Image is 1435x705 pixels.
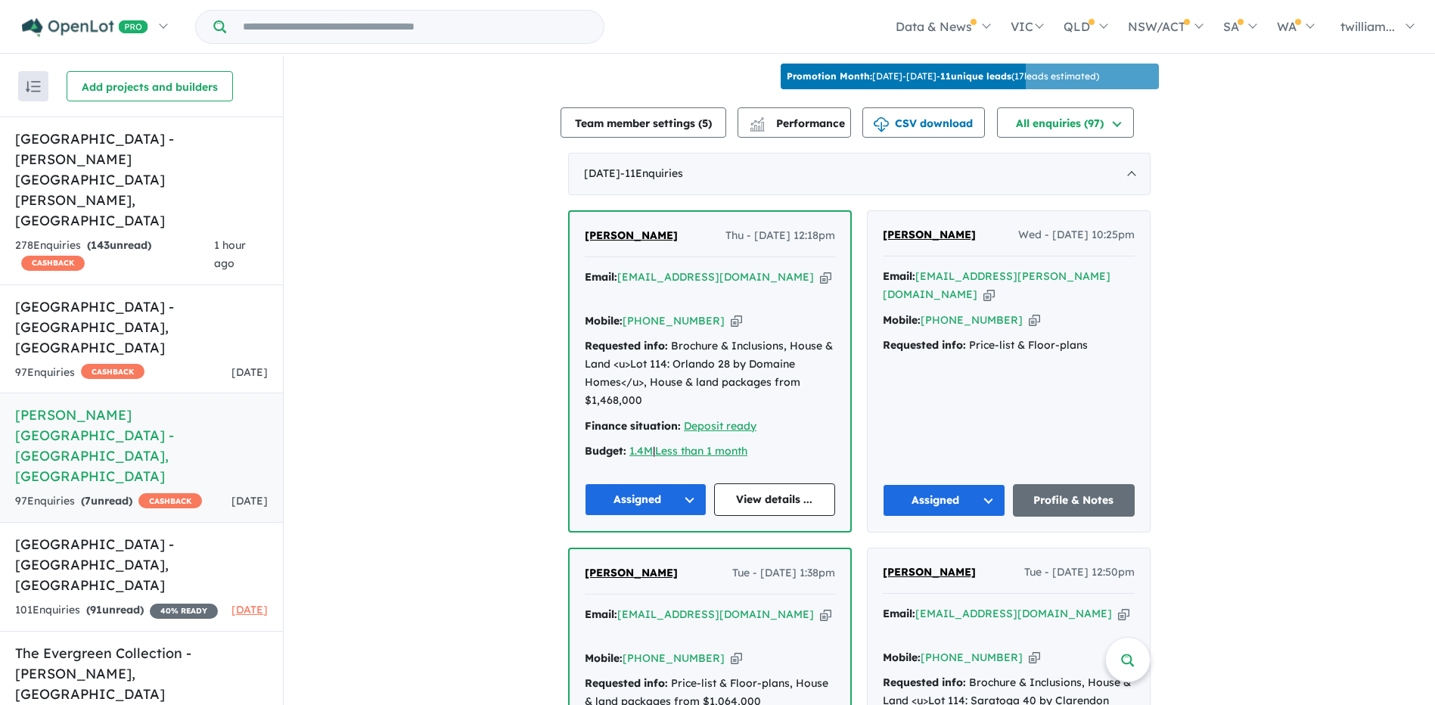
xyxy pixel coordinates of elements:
a: [EMAIL_ADDRESS][DOMAIN_NAME] [915,607,1112,620]
strong: ( unread) [87,238,151,252]
span: Thu - [DATE] 12:18pm [725,227,835,245]
span: 143 [91,238,110,252]
span: [DATE] [231,603,268,616]
a: [PHONE_NUMBER] [623,314,725,328]
span: Tue - [DATE] 12:50pm [1024,564,1135,582]
strong: ( unread) [81,494,132,508]
img: Openlot PRO Logo White [22,18,148,37]
div: 101 Enquir ies [15,601,218,620]
h5: [PERSON_NAME][GEOGRAPHIC_DATA] - [GEOGRAPHIC_DATA] , [GEOGRAPHIC_DATA] [15,405,268,486]
button: Copy [731,651,742,666]
button: Copy [820,607,831,623]
strong: Requested info: [883,338,966,352]
a: 1.4M [629,444,653,458]
span: [DATE] [231,365,268,379]
div: | [585,443,835,461]
strong: Requested info: [585,339,668,352]
span: CASHBACK [21,256,85,271]
span: - 11 Enquir ies [620,166,683,180]
span: 5 [702,116,708,130]
button: Copy [1029,650,1040,666]
a: [PHONE_NUMBER] [921,313,1023,327]
b: Promotion Month: [787,70,872,82]
h5: [GEOGRAPHIC_DATA] - [GEOGRAPHIC_DATA] , [GEOGRAPHIC_DATA] [15,534,268,595]
span: [DATE] [231,494,268,508]
strong: Requested info: [585,676,668,690]
a: Profile & Notes [1013,484,1135,517]
a: View details ... [714,483,836,516]
button: Team member settings (5) [561,107,726,138]
span: 40 % READY [150,604,218,619]
strong: Requested info: [883,675,966,689]
a: [PERSON_NAME] [883,226,976,244]
img: download icon [874,117,889,132]
strong: ( unread) [86,603,144,616]
span: 1 hour ago [214,238,246,270]
strong: Mobile: [585,314,623,328]
a: [PERSON_NAME] [585,564,678,582]
button: Performance [738,107,851,138]
strong: Mobile: [585,651,623,665]
strong: Finance situation: [585,419,681,433]
a: [EMAIL_ADDRESS][DOMAIN_NAME] [617,607,814,621]
span: twilliam... [1340,19,1395,34]
img: sort.svg [26,81,41,92]
div: Price-list & Floor-plans [883,337,1135,355]
span: Tue - [DATE] 1:38pm [732,564,835,582]
button: Add projects and builders [67,71,233,101]
img: line-chart.svg [750,117,764,126]
button: Copy [1118,606,1129,622]
strong: Mobile: [883,313,921,327]
span: Performance [752,116,845,130]
a: [PHONE_NUMBER] [623,651,725,665]
span: [PERSON_NAME] [585,566,678,579]
input: Try estate name, suburb, builder or developer [229,11,601,43]
a: [PHONE_NUMBER] [921,651,1023,664]
span: CASHBACK [138,493,202,508]
button: Assigned [585,483,707,516]
b: 11 unique leads [940,70,1011,82]
strong: Mobile: [883,651,921,664]
div: 97 Enquir ies [15,364,144,382]
div: [DATE] [568,153,1151,195]
button: Copy [1029,312,1040,328]
span: 7 [85,494,91,508]
strong: Email: [585,270,617,284]
span: [PERSON_NAME] [883,565,976,579]
div: 97 Enquir ies [15,492,202,511]
img: bar-chart.svg [750,122,765,132]
a: [PERSON_NAME] [585,227,678,245]
h5: [GEOGRAPHIC_DATA] - [PERSON_NAME][GEOGRAPHIC_DATA][PERSON_NAME] , [GEOGRAPHIC_DATA] [15,129,268,231]
a: Less than 1 month [655,444,747,458]
strong: Email: [585,607,617,621]
strong: Email: [883,269,915,283]
div: Brochure & Inclusions, House & Land <u>Lot 114: Orlando 28 by Domaine Homes</u>, House & land pac... [585,337,835,409]
button: Copy [983,287,995,303]
a: [PERSON_NAME] [883,564,976,582]
span: [PERSON_NAME] [585,228,678,242]
a: [EMAIL_ADDRESS][PERSON_NAME][DOMAIN_NAME] [883,269,1110,301]
span: Wed - [DATE] 10:25pm [1018,226,1135,244]
h5: [GEOGRAPHIC_DATA] - [GEOGRAPHIC_DATA] , [GEOGRAPHIC_DATA] [15,297,268,358]
button: CSV download [862,107,985,138]
strong: Budget: [585,444,626,458]
p: [DATE] - [DATE] - ( 17 leads estimated) [787,70,1099,83]
span: 91 [90,603,102,616]
a: [EMAIL_ADDRESS][DOMAIN_NAME] [617,270,814,284]
button: Copy [731,313,742,329]
strong: Email: [883,607,915,620]
a: Deposit ready [684,419,756,433]
button: Copy [820,269,831,285]
span: [PERSON_NAME] [883,228,976,241]
div: 278 Enquir ies [15,237,214,273]
h5: The Evergreen Collection - [PERSON_NAME] , [GEOGRAPHIC_DATA] [15,643,268,704]
button: All enquiries (97) [997,107,1134,138]
button: Assigned [883,484,1005,517]
span: CASHBACK [81,364,144,379]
